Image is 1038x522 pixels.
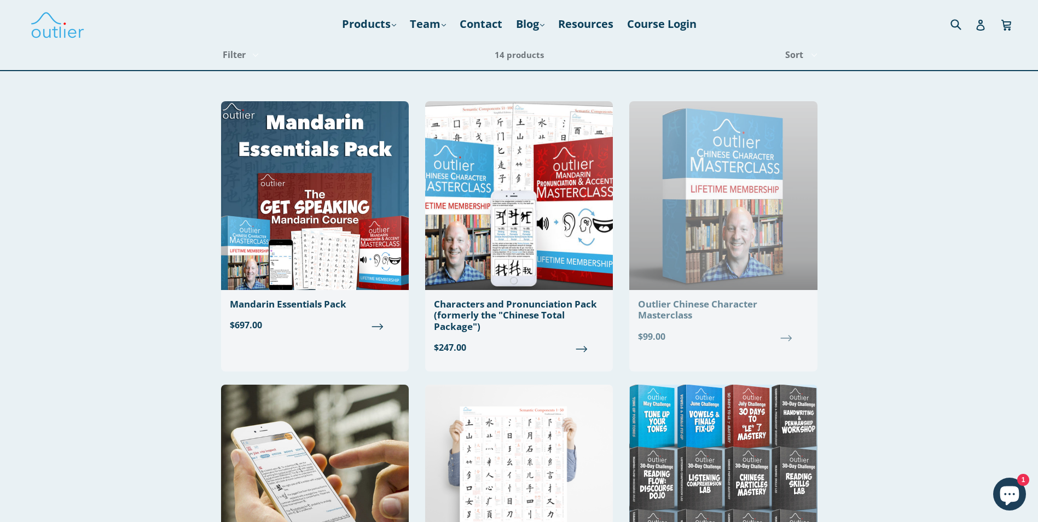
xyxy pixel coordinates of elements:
[511,14,550,34] a: Blog
[230,299,400,310] div: Mandarin Essentials Pack
[425,101,613,290] img: Chinese Total Package Outlier Linguistics
[221,101,409,340] a: Mandarin Essentials Pack $697.00
[990,478,1029,513] inbox-online-store-chat: Shopify online store chat
[337,14,402,34] a: Products
[629,101,817,352] a: Outlier Chinese Character Masterclass $99.00
[404,14,451,34] a: Team
[434,299,604,332] div: Characters and Pronunciation Pack (formerly the "Chinese Total Package")
[230,318,400,332] span: $697.00
[221,101,409,290] img: Mandarin Essentials Pack
[425,101,613,363] a: Characters and Pronunciation Pack (formerly the "Chinese Total Package") $247.00
[629,101,817,290] img: Outlier Chinese Character Masterclass Outlier Linguistics
[495,49,544,60] span: 14 products
[553,14,619,34] a: Resources
[30,8,85,40] img: Outlier Linguistics
[638,299,808,321] div: Outlier Chinese Character Masterclass
[434,341,604,354] span: $247.00
[948,13,978,35] input: Search
[622,14,702,34] a: Course Login
[638,330,808,343] span: $99.00
[454,14,508,34] a: Contact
